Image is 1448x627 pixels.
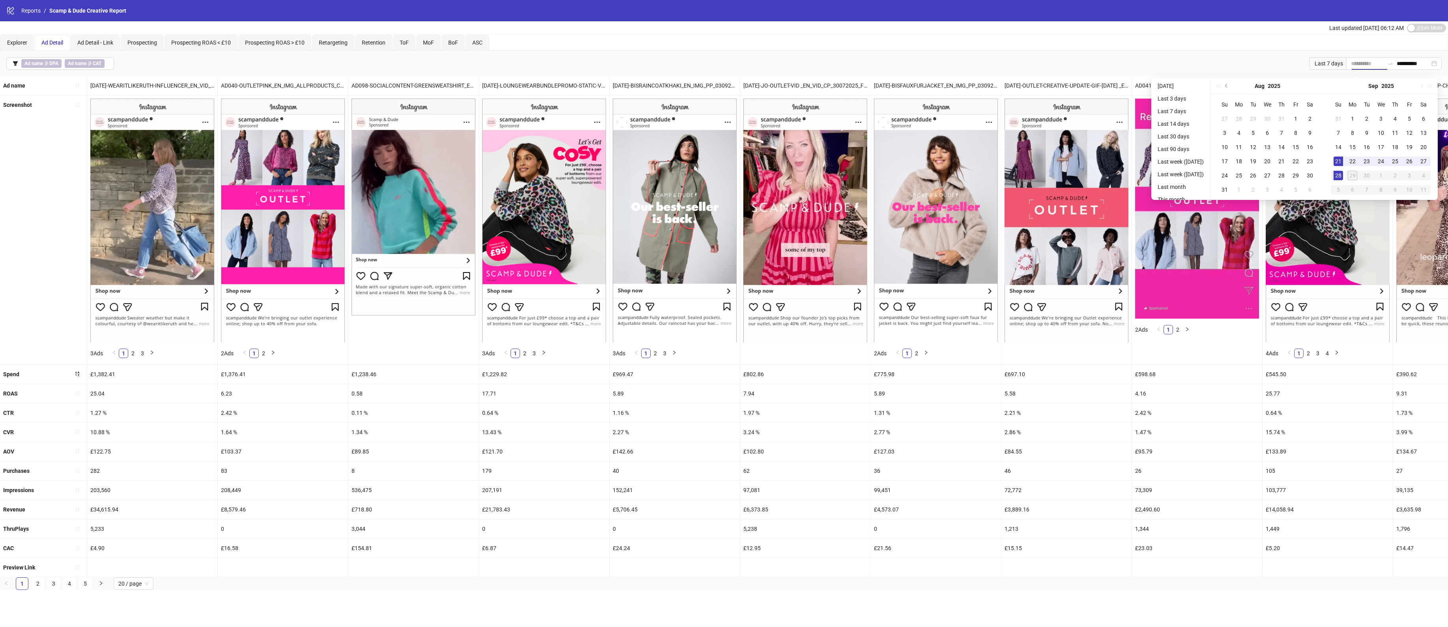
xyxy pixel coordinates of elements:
[65,59,105,68] span: ∌
[250,349,258,358] a: 1
[1331,126,1345,140] td: 2025-09-07
[1405,128,1414,138] div: 12
[1222,78,1231,94] button: Previous month (PageUp)
[1291,157,1300,166] div: 22
[1416,154,1431,168] td: 2025-09-27
[1348,142,1357,152] div: 15
[503,350,508,355] span: left
[1345,112,1360,126] td: 2025-09-01
[1388,112,1402,126] td: 2025-09-04
[511,349,520,358] li: 1
[1287,350,1292,355] span: left
[1291,114,1300,123] div: 1
[1419,157,1428,166] div: 27
[1277,157,1286,166] div: 21
[423,39,434,46] span: MoF
[1334,157,1343,166] div: 21
[1289,97,1303,112] th: Fr
[634,350,639,355] span: left
[64,578,75,590] a: 4
[520,349,529,358] a: 2
[1246,154,1260,168] td: 2025-08-19
[1381,78,1394,94] button: Choose a year
[1263,114,1272,123] div: 30
[1274,154,1289,168] td: 2025-08-21
[1005,99,1128,342] img: Screenshot 120233273991880005
[7,39,27,46] span: Explorer
[1234,157,1244,166] div: 18
[32,578,44,590] a: 2
[651,349,660,358] li: 2
[3,102,32,108] b: Screenshot
[41,39,63,46] span: Ad Detail
[90,99,214,342] img: Screenshot 120234148189060005
[1362,157,1371,166] div: 23
[221,99,345,342] img: Screenshot 120234884964580005
[1234,128,1244,138] div: 4
[112,350,116,355] span: left
[138,349,147,358] a: 3
[1291,128,1300,138] div: 8
[1303,168,1317,183] td: 2025-08-30
[1390,157,1400,166] div: 25
[1374,126,1388,140] td: 2025-09-10
[541,350,546,355] span: right
[1277,114,1286,123] div: 31
[1154,106,1207,116] li: Last 7 days
[13,61,18,66] span: filter
[1291,142,1300,152] div: 15
[1164,325,1173,334] a: 1
[1154,157,1207,166] li: Last week ([DATE])
[75,545,80,551] span: sort-ascending
[24,61,43,66] b: Ad name
[1185,327,1190,332] span: right
[129,349,137,358] a: 2
[150,350,154,355] span: right
[613,99,737,342] img: Screenshot 120233642340540005
[912,349,921,358] li: 2
[1402,126,1416,140] td: 2025-09-12
[1345,140,1360,154] td: 2025-09-15
[1263,157,1272,166] div: 20
[1419,142,1428,152] div: 20
[539,349,548,358] li: Next Page
[1374,97,1388,112] th: We
[902,349,912,358] li: 1
[75,390,80,396] span: sort-ascending
[1362,114,1371,123] div: 2
[119,349,128,358] li: 1
[1263,142,1272,152] div: 13
[75,83,80,88] span: sort-ascending
[1232,97,1246,112] th: Mo
[75,526,80,532] span: sort-ascending
[1220,128,1229,138] div: 3
[1295,349,1303,358] a: 1
[114,577,153,590] div: Page Size
[1220,142,1229,152] div: 10
[1374,168,1388,183] td: 2025-10-01
[1348,157,1357,166] div: 22
[49,61,58,66] b: DPA
[1348,114,1357,123] div: 1
[75,507,80,512] span: sort-ascending
[1305,114,1315,123] div: 2
[3,82,25,89] b: Ad name
[1001,76,1132,95] div: [DATE]-OUTLET-CREATIVE-UPDATE-GIF-[DATE] _EN_VID_CP_30072025_F_CC_SC1_USP3_OUTLET-UPDATE
[1218,97,1232,112] th: Su
[1374,112,1388,126] td: 2025-09-03
[400,39,409,46] span: ToF
[1289,140,1303,154] td: 2025-08-15
[63,577,76,590] li: 4
[1360,97,1374,112] th: Tu
[1390,128,1400,138] div: 11
[1232,154,1246,168] td: 2025-08-18
[1164,325,1173,334] li: 1
[1232,126,1246,140] td: 2025-08-04
[1323,349,1332,358] li: 4
[259,349,268,358] a: 2
[1173,325,1182,334] a: 2
[530,349,539,358] a: 3
[93,61,101,66] b: CAT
